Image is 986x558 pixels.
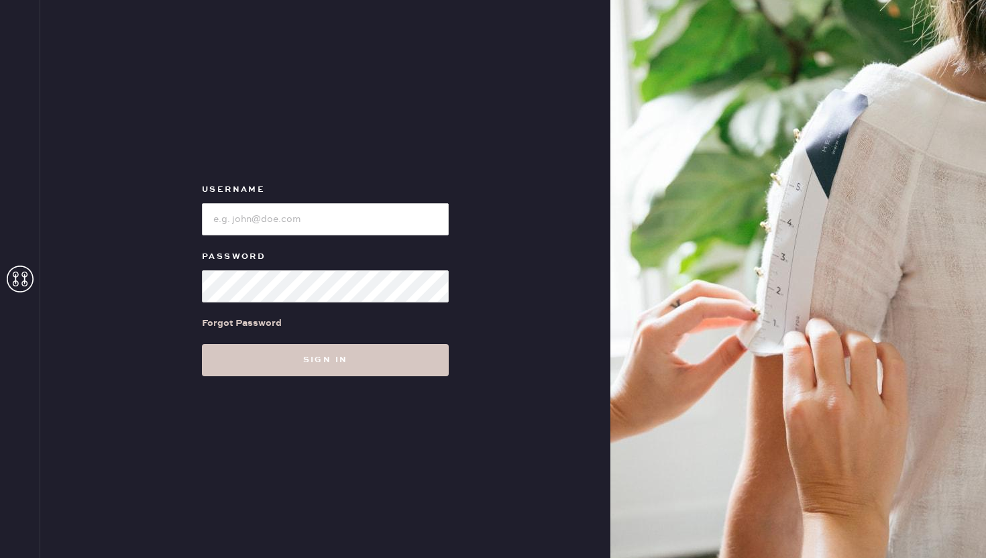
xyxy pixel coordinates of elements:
div: Forgot Password [202,316,282,331]
label: Password [202,249,449,265]
button: Sign in [202,344,449,376]
input: e.g. john@doe.com [202,203,449,235]
label: Username [202,182,449,198]
a: Forgot Password [202,302,282,344]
